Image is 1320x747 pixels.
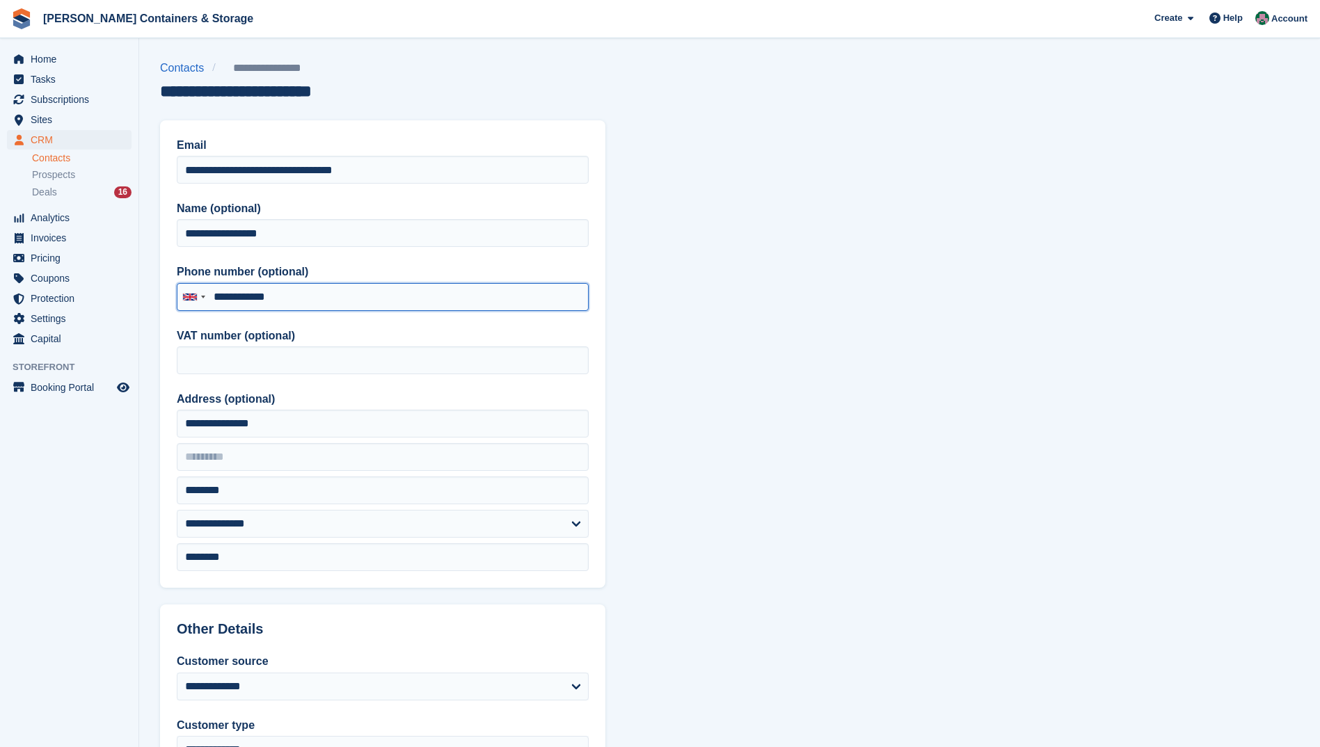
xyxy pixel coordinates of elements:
a: menu [7,130,132,150]
a: Prospects [32,168,132,182]
a: menu [7,268,132,288]
label: Email [177,137,589,154]
span: Booking Portal [31,378,114,397]
a: menu [7,329,132,348]
a: menu [7,248,132,268]
a: Deals 16 [32,185,132,200]
a: menu [7,90,132,109]
label: Address (optional) [177,391,589,408]
img: Julia Marcham [1255,11,1269,25]
a: menu [7,208,132,227]
span: Coupons [31,268,114,288]
span: Prospects [32,168,75,182]
nav: breadcrumbs [160,60,351,77]
span: CRM [31,130,114,150]
div: 16 [114,186,132,198]
span: Account [1271,12,1307,26]
a: menu [7,49,132,69]
a: menu [7,228,132,248]
label: VAT number (optional) [177,328,589,344]
a: menu [7,110,132,129]
a: menu [7,309,132,328]
a: menu [7,378,132,397]
a: menu [7,70,132,89]
label: Customer type [177,717,589,734]
span: Sites [31,110,114,129]
span: Pricing [31,248,114,268]
span: Protection [31,289,114,308]
label: Customer source [177,653,589,670]
span: Analytics [31,208,114,227]
a: Contacts [160,60,212,77]
span: Storefront [13,360,138,374]
label: Name (optional) [177,200,589,217]
span: Subscriptions [31,90,114,109]
a: Contacts [32,152,132,165]
label: Phone number (optional) [177,264,589,280]
img: stora-icon-8386f47178a22dfd0bd8f6a31ec36ba5ce8667c1dd55bd0f319d3a0aa187defe.svg [11,8,32,29]
span: Home [31,49,114,69]
span: Capital [31,329,114,348]
h2: Other Details [177,621,589,637]
span: Invoices [31,228,114,248]
span: Create [1154,11,1182,25]
div: United Kingdom: +44 [177,284,209,310]
a: [PERSON_NAME] Containers & Storage [38,7,259,30]
a: menu [7,289,132,308]
span: Deals [32,186,57,199]
a: Preview store [115,379,132,396]
span: Help [1223,11,1243,25]
span: Settings [31,309,114,328]
span: Tasks [31,70,114,89]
